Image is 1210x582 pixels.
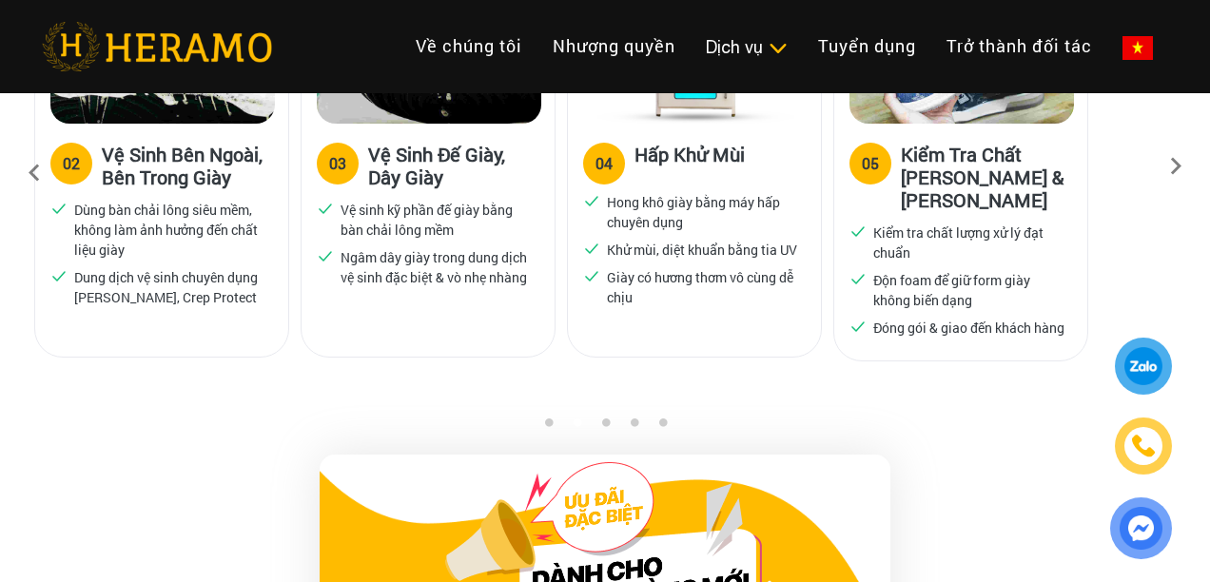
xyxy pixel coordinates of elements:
button: 5 [653,417,672,436]
img: vn-flag.png [1122,36,1153,60]
p: Dung dịch vệ sinh chuyên dụng [PERSON_NAME], Crep Protect [74,267,266,307]
p: Khử mùi, diệt khuẩn bằng tia UV [607,240,797,260]
p: Hong khô giày bằng máy hấp chuyên dụng [607,192,799,232]
button: 1 [538,417,557,436]
img: checked.svg [583,192,600,209]
img: subToggleIcon [768,39,788,58]
a: Trở thành đối tác [931,26,1107,67]
div: 04 [595,152,613,175]
p: Vệ sinh kỹ phần đế giày bằng bàn chải lông mềm [341,200,533,240]
div: 02 [63,152,80,175]
button: 4 [624,417,643,436]
img: heramo-logo.png [42,22,272,71]
a: Về chúng tôi [400,26,537,67]
div: 05 [862,152,879,175]
img: checked.svg [849,223,867,240]
img: checked.svg [583,267,600,284]
p: Dùng bàn chải lông siêu mềm, không làm ảnh hưởng đến chất liệu giày [74,200,266,260]
img: checked.svg [50,267,68,284]
img: checked.svg [583,240,600,257]
p: Giày có hương thơm vô cùng dễ chịu [607,267,799,307]
h3: Vệ Sinh Đế Giày, Dây Giày [368,143,539,188]
div: Dịch vụ [706,34,788,60]
p: Độn foam để giữ form giày không biến dạng [873,270,1065,310]
p: Đóng gói & giao đến khách hàng [873,318,1064,338]
button: 3 [595,417,615,436]
a: Nhượng quyền [537,26,691,67]
img: checked.svg [849,318,867,335]
p: Ngâm dây giày trong dung dịch vệ sinh đặc biệt & vò nhẹ nhàng [341,247,533,287]
h3: Hấp Khử Mùi [634,143,745,181]
h3: Kiểm Tra Chất [PERSON_NAME] & [PERSON_NAME] [901,143,1072,211]
a: phone-icon [1117,419,1171,474]
h3: Vệ Sinh Bên Ngoài, Bên Trong Giày [102,143,273,188]
img: checked.svg [317,200,334,217]
img: checked.svg [849,270,867,287]
button: 2 [567,417,586,436]
div: 03 [329,152,346,175]
img: checked.svg [317,247,334,264]
img: checked.svg [50,200,68,217]
p: Kiểm tra chất lượng xử lý đạt chuẩn [873,223,1065,262]
a: Tuyển dụng [803,26,931,67]
img: phone-icon [1132,436,1154,457]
